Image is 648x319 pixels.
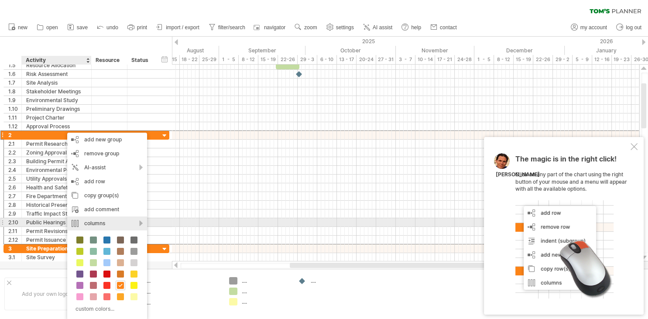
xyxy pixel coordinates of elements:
[219,55,239,64] div: 1 - 5
[8,131,21,139] div: 2
[515,155,629,298] div: Click on any part of the chart using the right button of your mouse and a menu will appear with a...
[569,22,610,33] a: my account
[8,70,21,78] div: 1.6
[8,244,21,253] div: 3
[8,201,21,209] div: 2.8
[84,150,119,157] span: remove group
[8,61,21,69] div: 1.5
[8,209,21,218] div: 2.9
[95,22,121,33] a: undo
[96,56,122,65] div: Resource
[8,148,21,157] div: 2.2
[337,55,357,64] div: 13 - 17
[8,183,21,192] div: 2.6
[26,157,87,165] div: Building Permit Application
[612,55,631,64] div: 19 - 23
[26,183,87,192] div: Health and Safety Permits
[440,24,457,31] span: contact
[26,209,87,218] div: Traffic Impact Studies
[26,218,87,226] div: Public Hearings
[396,55,415,64] div: 3 - 7
[145,299,219,306] div: ....
[26,227,87,235] div: Permit Revisions
[242,288,289,295] div: ....
[435,55,455,64] div: 17 - 21
[26,61,87,69] div: Resource Allocation
[8,157,21,165] div: 2.3
[8,113,21,122] div: 1.11
[533,55,553,64] div: 22-26
[399,22,424,33] a: help
[206,22,248,33] a: filter/search
[411,24,421,31] span: help
[8,236,21,244] div: 2.12
[8,218,21,226] div: 2.10
[26,175,87,183] div: Utility Approvals
[626,24,641,31] span: log out
[276,61,299,69] div: ​
[72,303,140,315] div: custom colors...
[26,244,87,253] div: Site Preparation
[455,55,474,64] div: 24-28
[137,46,219,55] div: August 2025
[26,122,87,130] div: Approval Process
[77,24,88,31] span: save
[264,24,285,31] span: navigator
[415,55,435,64] div: 10 - 14
[396,46,474,55] div: November 2025
[26,70,87,78] div: Risk Assessment
[166,24,199,31] span: import / export
[474,46,565,55] div: December 2025
[26,192,87,200] div: Fire Department Approval
[242,298,289,305] div: ....
[8,87,21,96] div: 1.8
[305,46,396,55] div: October 2025
[8,175,21,183] div: 2.5
[592,55,612,64] div: 12 - 16
[258,55,278,64] div: 15 - 19
[474,55,494,64] div: 1 - 5
[614,22,644,33] a: log out
[145,288,219,295] div: ....
[8,96,21,104] div: 1.9
[311,277,358,285] div: ....
[573,55,592,64] div: 5 - 9
[26,148,87,157] div: Zoning Approval
[6,22,30,33] a: new
[137,24,147,31] span: print
[180,55,199,64] div: 18 - 22
[252,22,288,33] a: navigator
[145,277,219,285] div: ....
[67,189,147,202] div: copy group(s)
[218,24,245,31] span: filter/search
[26,140,87,148] div: Permit Research
[376,55,396,64] div: 27 - 31
[324,22,357,33] a: settings
[8,166,21,174] div: 2.4
[515,154,617,168] span: The magic is in the right click!
[553,55,573,64] div: 29 - 2
[67,202,147,216] div: add comment
[154,22,202,33] a: import / export
[26,79,87,87] div: Site Analysis
[26,166,87,174] div: Environmental Permits
[304,24,317,31] span: zoom
[26,105,87,113] div: Preliminary Drawings
[67,216,147,230] div: columns
[26,56,86,65] div: Activity
[4,278,86,310] div: Add your own logo
[278,55,298,64] div: 22-26
[373,24,392,31] span: AI assist
[131,56,151,65] div: Status
[18,24,27,31] span: new
[292,22,319,33] a: zoom
[26,236,87,244] div: Permit Issuance
[65,22,90,33] a: save
[199,55,219,64] div: 25-29
[336,24,354,31] span: settings
[26,253,87,261] div: Site Survey
[8,140,21,148] div: 2.1
[26,87,87,96] div: Stakeholder Meetings
[298,55,317,64] div: 29 - 3
[106,24,118,31] span: undo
